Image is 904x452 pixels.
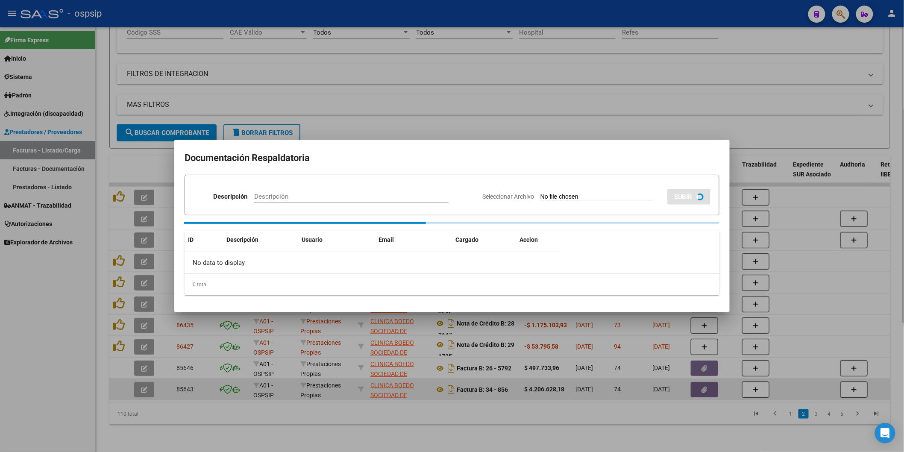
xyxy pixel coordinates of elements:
span: Cargado [455,236,478,243]
span: Accion [520,236,538,243]
div: No data to display [185,252,559,273]
span: Email [379,236,394,243]
datatable-header-cell: ID [185,231,223,249]
span: Usuario [302,236,323,243]
div: Open Intercom Messenger [875,423,895,443]
span: Descripción [226,236,258,243]
datatable-header-cell: Usuario [298,231,375,249]
datatable-header-cell: Descripción [223,231,298,249]
span: Seleccionar Archivo [482,193,534,200]
p: Descripción [213,192,247,202]
datatable-header-cell: Email [375,231,452,249]
div: 0 total [185,274,719,295]
span: SUBIR [674,193,693,201]
datatable-header-cell: Accion [516,231,559,249]
h2: Documentación Respaldatoria [185,150,719,166]
span: ID [188,236,194,243]
button: SUBIR [667,189,710,205]
datatable-header-cell: Cargado [452,231,516,249]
